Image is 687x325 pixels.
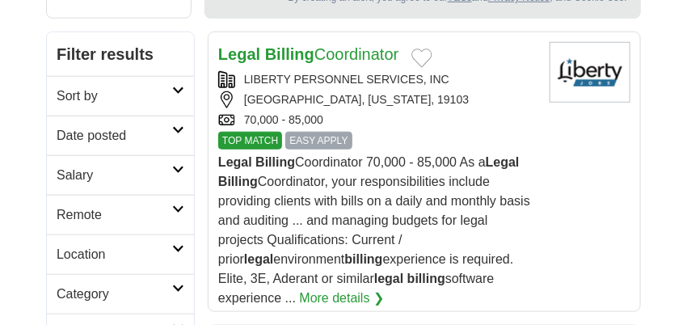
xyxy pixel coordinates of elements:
[57,285,172,304] h2: Category
[57,166,172,185] h2: Salary
[57,205,172,225] h2: Remote
[47,116,194,155] a: Date posted
[218,155,252,169] strong: Legal
[218,132,282,150] span: TOP MATCH
[244,73,449,86] a: LIBERTY PERSONNEL SERVICES, INC
[255,155,295,169] strong: Billing
[47,76,194,116] a: Sort by
[345,252,383,266] strong: billing
[57,126,172,146] h2: Date posted
[411,49,432,68] button: Add to favorite jobs
[285,132,352,150] span: EASY APPLY
[57,87,172,106] h2: Sort by
[218,112,537,129] div: 70,000 - 85,000
[550,42,630,103] img: Liberty Personnel Services logo
[218,91,537,108] div: [GEOGRAPHIC_DATA], [US_STATE], 19103
[407,272,445,285] strong: billing
[374,272,403,285] strong: legal
[47,195,194,234] a: Remote
[47,155,194,195] a: Salary
[244,252,273,266] strong: legal
[265,45,314,63] strong: Billing
[218,45,260,63] strong: Legal
[47,234,194,274] a: Location
[47,274,194,314] a: Category
[57,245,172,264] h2: Location
[218,45,398,63] a: Legal BillingCoordinator
[47,32,194,76] h2: Filter results
[486,155,520,169] strong: Legal
[218,155,530,305] span: Coordinator 70,000 - 85,000 As a Coordinator, your responsibilities include providing clients wit...
[218,175,258,188] strong: Billing
[300,289,385,308] a: More details ❯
